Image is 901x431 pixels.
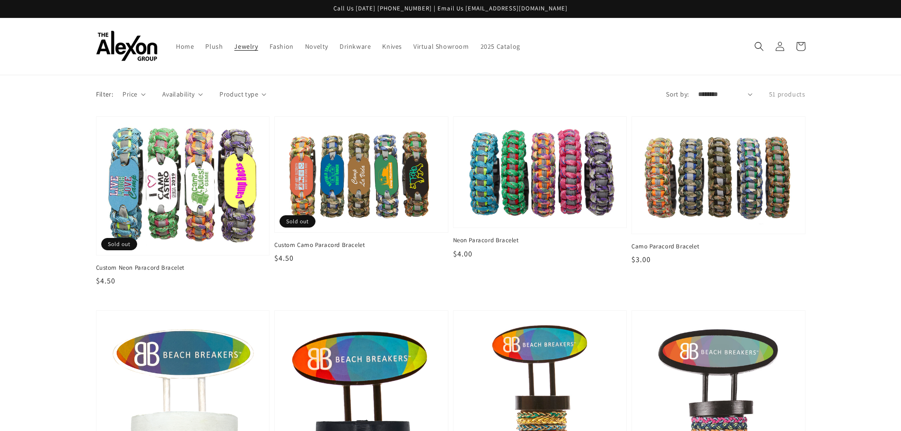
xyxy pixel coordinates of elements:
a: Fashion [264,36,299,56]
img: The Alexon Group [96,31,157,62]
a: Knives [376,36,408,56]
summary: Price [122,89,146,99]
span: $3.00 [631,255,651,264]
span: Price [122,89,137,99]
img: Custom Camo Paracord Bracelet [284,126,438,223]
span: Drinkware [340,42,371,51]
span: Custom Neon Paracord Bracelet [96,264,270,272]
span: Plush [205,42,223,51]
a: Plush [200,36,228,56]
a: Novelty [299,36,334,56]
p: 51 products [769,89,805,99]
summary: Availability [162,89,203,99]
label: Sort by: [666,89,689,99]
img: Custom Neon Paracord Bracelet [106,126,260,246]
span: Home [176,42,194,51]
summary: Product type [219,89,266,99]
span: Jewelry [234,42,258,51]
span: Neon Paracord Bracelet [453,236,627,245]
a: Neon Paracord Bracelet Neon Paracord Bracelet $4.00 [453,116,627,260]
span: $4.50 [274,253,294,263]
span: Novelty [305,42,328,51]
span: $4.00 [453,249,472,259]
span: 2025 Catalog [481,42,520,51]
span: Fashion [270,42,294,51]
img: Camo Paracord Bracelet [641,126,796,224]
span: Virtual Showroom [413,42,469,51]
span: Camo Paracord Bracelet [631,242,805,251]
a: Jewelry [228,36,263,56]
span: Sold out [280,215,315,228]
img: Neon Paracord Bracelet [463,126,617,219]
a: 2025 Catalog [475,36,526,56]
p: Filter: [96,89,114,99]
span: Product type [219,89,258,99]
summary: Search [749,36,770,57]
a: Custom Neon Paracord Bracelet Custom Neon Paracord Bracelet $4.50 [96,116,270,287]
a: Camo Paracord Bracelet Camo Paracord Bracelet $3.00 [631,116,805,265]
span: Availability [162,89,195,99]
a: Virtual Showroom [408,36,475,56]
span: Knives [382,42,402,51]
a: Home [170,36,200,56]
span: Sold out [101,238,137,250]
a: Drinkware [334,36,376,56]
span: $4.50 [96,276,115,286]
a: Custom Camo Paracord Bracelet Custom Camo Paracord Bracelet $4.50 [274,116,448,264]
span: Custom Camo Paracord Bracelet [274,241,448,249]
